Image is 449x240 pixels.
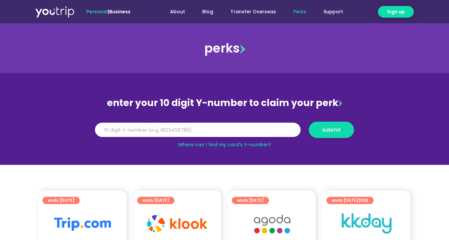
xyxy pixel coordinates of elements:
[332,197,368,204] span: ends [DATE]
[137,197,174,204] a: ends [DATE]
[378,6,414,18] a: Sign up
[387,8,405,15] span: Sign up
[178,141,271,148] a: Where can I find my card’s Y-number?
[95,122,354,143] form: Y Number
[43,197,80,204] a: ends [DATE]
[222,6,285,18] a: Transfer Overseas
[326,197,374,204] a: ends [DATE]2025
[161,6,194,18] a: About
[315,6,352,18] a: Support
[48,197,74,204] span: ends [DATE]
[148,6,352,18] nav: Menu
[86,8,131,15] span: |
[322,127,341,132] span: submit
[142,197,169,204] span: ends [DATE]
[358,197,368,203] span: 2025
[237,197,264,204] span: ends [DATE]
[92,94,357,112] div: enter your 10 digit Y-number to claim your perk
[285,6,315,18] a: Perks
[86,8,108,15] span: Personal
[232,197,269,204] a: ends [DATE]
[109,8,131,15] a: Business
[309,122,354,138] button: submit
[95,123,301,137] input: 10 digit Y-number (e.g. 8123456789)
[194,6,222,18] a: Blog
